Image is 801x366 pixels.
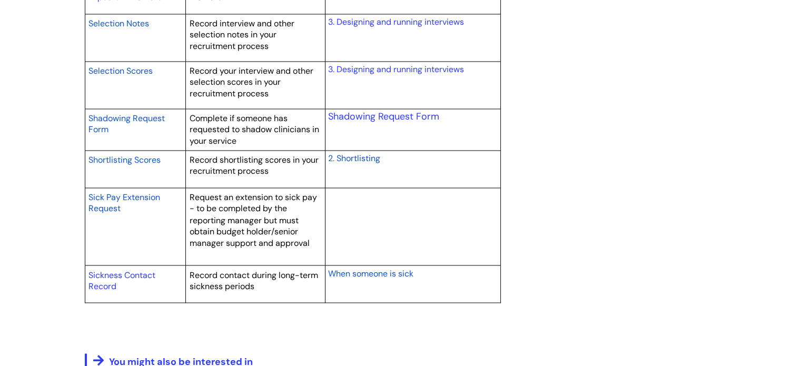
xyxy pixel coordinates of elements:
[328,64,463,75] a: 3. Designing and running interviews
[190,113,319,146] span: Complete if someone has requested to shadow clinicians in your service
[190,65,313,99] span: Record your interview and other selection scores in your recruitment process
[88,18,149,29] span: Selection Notes
[88,112,165,136] a: Shadowing Request Form
[88,65,153,76] span: Selection Scores
[88,154,161,165] span: Shortlisting Scores
[328,153,380,164] span: 2. Shortlisting
[88,192,160,214] span: Sick Pay Extension Request
[328,16,463,27] a: 3. Designing and running interviews
[88,191,160,215] a: Sick Pay Extension Request
[88,17,149,29] a: Selection Notes
[190,18,294,52] span: Record interview and other selection notes in your recruitment process
[88,64,153,77] a: Selection Scores
[190,154,319,177] span: Record shortlisting scores in your recruitment process
[88,113,165,135] span: Shadowing Request Form
[328,266,413,279] a: When someone is sick
[328,152,380,164] a: 2. Shortlisting
[328,110,439,123] a: Shadowing Request Form
[190,269,318,292] span: Record contact during long-term sickness periods
[88,153,161,166] a: Shortlisting Scores
[88,269,155,292] a: Sickness Contact Record
[328,268,413,279] span: When someone is sick
[190,192,317,248] span: Request an extension to sick pay - to be completed by the reporting manager but must obtain budge...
